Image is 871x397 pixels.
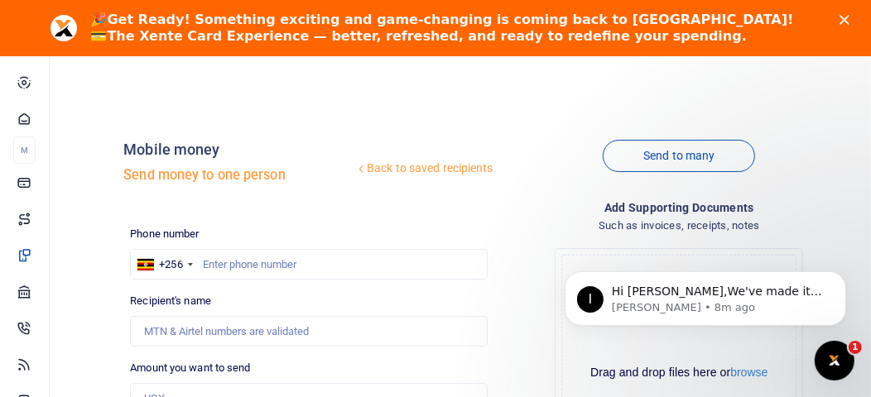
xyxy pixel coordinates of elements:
[123,141,354,159] h4: Mobile money
[107,28,746,44] b: The Xente Card Experience — better, refreshed, and ready to redefine your spending.
[815,341,854,380] iframe: Intercom live chat
[562,365,796,380] div: Drag and drop files here or
[130,293,211,309] label: Recipient's name
[501,217,858,235] h4: Such as invoices, receipts, notes
[354,154,494,184] a: Back to saved recipients
[13,136,36,164] li: M
[90,12,793,45] div: 🎉 💳
[130,249,487,280] input: Enter phone number
[107,12,793,27] b: Get Ready! Something exciting and game-changing is coming back to [GEOGRAPHIC_DATA]!
[131,250,197,280] div: Uganda: +256
[123,167,354,184] h5: Send money to one person
[159,256,182,273] div: +256
[130,316,487,347] input: MTN & Airtel numbers are validated
[130,226,199,242] label: Phone number
[51,15,77,41] img: Profile image for Aceng
[730,366,768,378] button: browse
[840,15,856,25] div: Close
[540,237,871,352] iframe: Intercom notifications message
[501,198,858,217] h4: Add supporting Documents
[849,341,862,354] span: 1
[130,360,250,376] label: Amount you want to send
[603,140,755,172] a: Send to many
